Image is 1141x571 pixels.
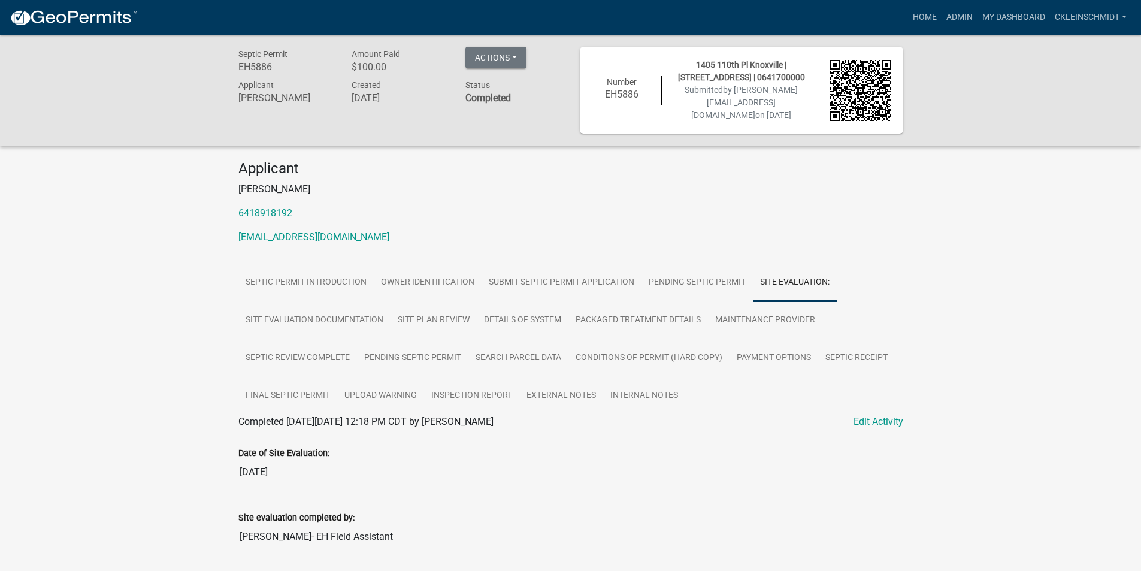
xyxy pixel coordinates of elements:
[238,49,287,59] span: Septic Permit
[830,60,891,121] img: QR code
[391,301,477,340] a: Site Plan Review
[603,377,685,415] a: Internal Notes
[854,415,903,429] a: Edit Activity
[238,80,274,90] span: Applicant
[238,231,389,243] a: [EMAIL_ADDRESS][DOMAIN_NAME]
[424,377,519,415] a: Inspection Report
[352,61,447,72] h6: $100.00
[352,92,447,104] h6: [DATE]
[238,92,334,104] h6: [PERSON_NAME]
[568,301,708,340] a: Packaged Treatment details
[465,92,511,104] strong: Completed
[753,264,837,302] a: Site Evaluation:
[465,80,490,90] span: Status
[357,339,468,377] a: Pending Septic Permit
[477,301,568,340] a: Details of System
[818,339,895,377] a: Septic Receipt
[238,449,329,458] label: Date of Site Evaluation:
[238,160,903,177] h4: Applicant
[482,264,641,302] a: Submit Septic Permit Application
[519,377,603,415] a: External Notes
[238,416,494,427] span: Completed [DATE][DATE] 12:18 PM CDT by [PERSON_NAME]
[465,47,526,68] button: Actions
[238,207,292,219] a: 6418918192
[352,49,400,59] span: Amount Paid
[685,85,798,120] span: Submitted on [DATE]
[568,339,730,377] a: Conditions of Permit (hard copy)
[730,339,818,377] a: Payment Options
[238,377,337,415] a: Final Septic Permit
[468,339,568,377] a: Search Parcel Data
[352,80,381,90] span: Created
[678,60,805,82] span: 1405 110th Pl Knoxville | [STREET_ADDRESS] | 0641700000
[641,264,753,302] a: Pending Septic Permit
[908,6,942,29] a: Home
[1050,6,1131,29] a: ckleinschmidt
[691,85,798,120] span: by [PERSON_NAME][EMAIL_ADDRESS][DOMAIN_NAME]
[238,61,334,72] h6: EH5886
[238,514,355,522] label: Site evaluation completed by:
[337,377,424,415] a: UPLOAD WARNING
[977,6,1050,29] a: My Dashboard
[238,301,391,340] a: Site Evaluation Documentation
[592,89,653,100] h6: EH5886
[238,182,903,197] p: [PERSON_NAME]
[238,339,357,377] a: Septic Review Complete
[374,264,482,302] a: Owner Identification
[607,77,637,87] span: Number
[942,6,977,29] a: Admin
[708,301,822,340] a: Maintenance Provider
[238,264,374,302] a: Septic Permit Introduction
